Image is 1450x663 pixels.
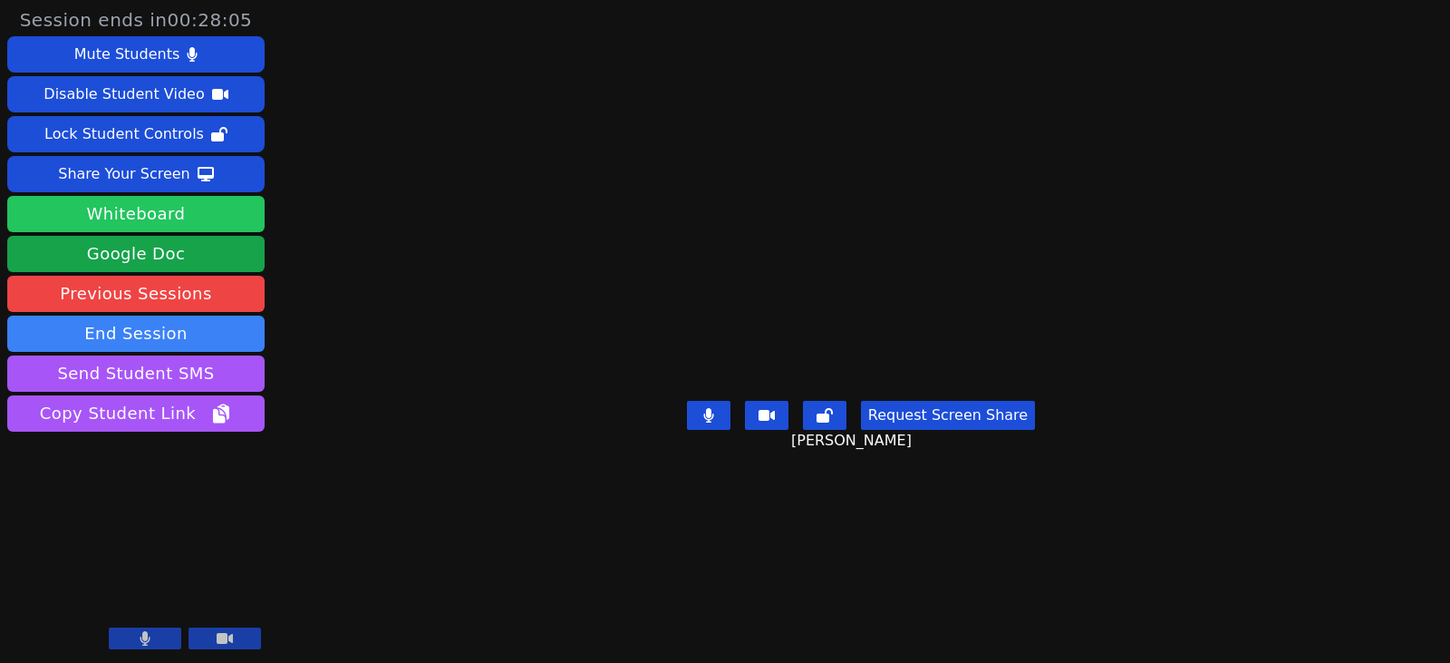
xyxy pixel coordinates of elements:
time: 00:28:05 [168,9,253,31]
a: Previous Sessions [7,276,265,312]
span: Session ends in [20,7,253,33]
button: Mute Students [7,36,265,73]
button: Disable Student Video [7,76,265,112]
button: Request Screen Share [861,401,1035,430]
span: [PERSON_NAME] [791,430,916,452]
button: Lock Student Controls [7,116,265,152]
button: Share Your Screen [7,156,265,192]
div: Mute Students [74,40,179,69]
span: Copy Student Link [40,401,232,426]
a: Google Doc [7,236,265,272]
div: Disable Student Video [43,80,204,109]
button: Send Student SMS [7,356,265,392]
button: Copy Student Link [7,395,265,432]
button: Whiteboard [7,196,265,232]
button: End Session [7,316,265,352]
div: Lock Student Controls [44,120,204,149]
div: Share Your Screen [58,160,190,189]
